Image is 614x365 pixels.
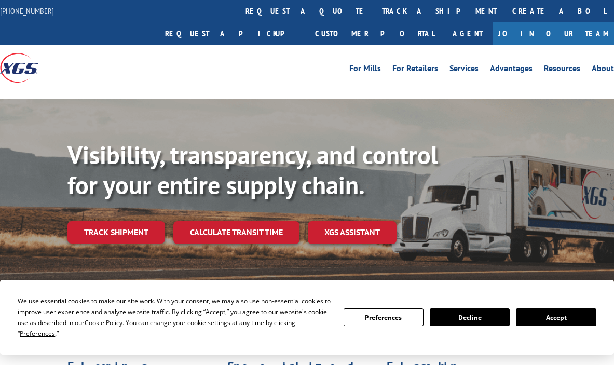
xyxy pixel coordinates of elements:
[308,221,397,244] a: XGS ASSISTANT
[67,221,165,243] a: Track shipment
[392,64,438,76] a: For Retailers
[173,221,299,244] a: Calculate transit time
[344,308,424,326] button: Preferences
[430,308,510,326] button: Decline
[20,329,55,338] span: Preferences
[449,64,479,76] a: Services
[493,22,614,45] a: Join Our Team
[544,64,580,76] a: Resources
[592,64,614,76] a: About
[67,139,438,201] b: Visibility, transparency, and control for your entire supply chain.
[442,22,493,45] a: Agent
[490,64,533,76] a: Advantages
[516,308,596,326] button: Accept
[157,22,307,45] a: Request a pickup
[18,295,331,339] div: We use essential cookies to make our site work. With your consent, we may also use non-essential ...
[85,318,122,327] span: Cookie Policy
[349,64,381,76] a: For Mills
[307,22,442,45] a: Customer Portal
